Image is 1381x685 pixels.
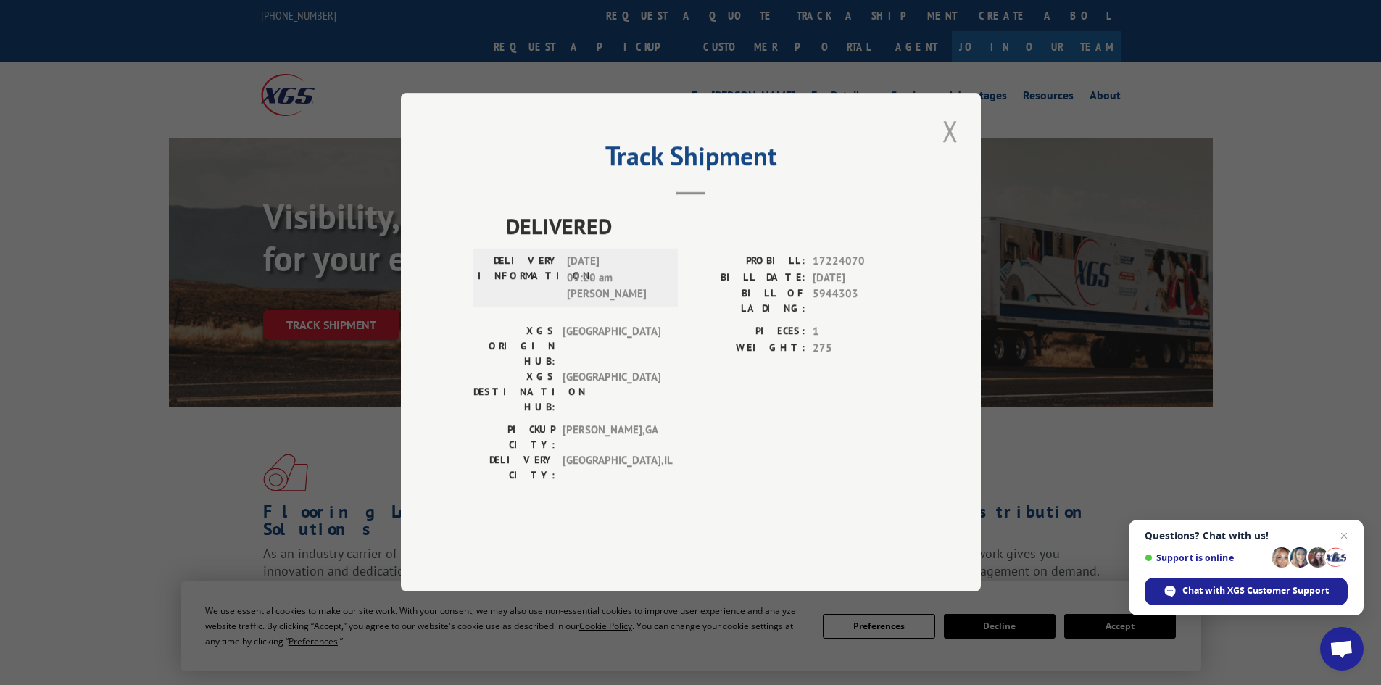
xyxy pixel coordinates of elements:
[813,324,908,341] span: 1
[691,324,805,341] label: PIECES:
[1182,584,1329,597] span: Chat with XGS Customer Support
[938,111,963,151] button: Close modal
[473,453,555,483] label: DELIVERY CITY:
[473,370,555,415] label: XGS DESTINATION HUB:
[473,146,908,173] h2: Track Shipment
[563,453,660,483] span: [GEOGRAPHIC_DATA] , IL
[813,254,908,270] span: 17224070
[563,324,660,370] span: [GEOGRAPHIC_DATA]
[1320,627,1364,671] a: Open chat
[567,254,665,303] span: [DATE] 09:20 am [PERSON_NAME]
[691,254,805,270] label: PROBILL:
[691,340,805,357] label: WEIGHT:
[813,340,908,357] span: 275
[813,270,908,286] span: [DATE]
[506,210,908,243] span: DELIVERED
[473,423,555,453] label: PICKUP CITY:
[473,324,555,370] label: XGS ORIGIN HUB:
[1145,552,1266,563] span: Support is online
[1145,530,1348,541] span: Questions? Chat with us!
[813,286,908,317] span: 5944303
[1145,578,1348,605] span: Chat with XGS Customer Support
[563,370,660,415] span: [GEOGRAPHIC_DATA]
[563,423,660,453] span: [PERSON_NAME] , GA
[478,254,560,303] label: DELIVERY INFORMATION:
[691,270,805,286] label: BILL DATE:
[691,286,805,317] label: BILL OF LADING:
